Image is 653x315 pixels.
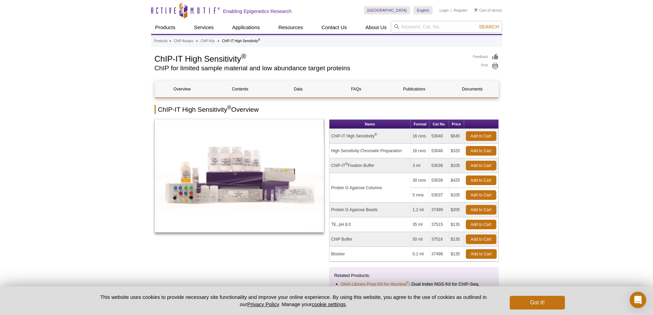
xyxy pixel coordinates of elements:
[430,129,449,144] td: 53040
[454,8,468,13] a: Register
[361,21,391,34] a: About Us
[364,6,410,14] a: [GEOGRAPHIC_DATA]
[201,38,215,44] a: ChIP Kits
[449,120,464,129] th: Price
[430,232,449,247] td: 37516
[449,173,464,188] td: $425
[155,65,466,71] h2: ChIP for limited sample material and low abundance target proteins
[228,21,264,34] a: Applications
[449,188,464,203] td: $105
[449,129,464,144] td: $645
[473,53,499,61] a: Feedback
[430,173,449,188] td: 53039
[449,158,464,173] td: $105
[329,217,411,232] td: TE, pH 8.0
[466,234,496,244] a: Add to Cart
[217,39,219,43] li: »
[430,247,449,262] td: 37498
[449,144,464,158] td: $320
[329,120,411,129] th: Name
[329,232,411,247] td: ChIP Buffer
[466,220,496,229] a: Add to Cart
[473,62,499,70] a: Print
[630,292,646,308] div: Open Intercom Messenger
[155,119,324,232] img: ChIP-IT High Sensitivity Kit
[329,173,411,203] td: Protein G Agarose Columns
[155,53,466,63] h1: ChIP-IT High Sensitivity
[474,8,486,13] a: Cart
[241,52,246,60] sup: ®
[190,21,218,34] a: Services
[510,296,565,310] button: Got it!
[406,280,409,284] sup: ®
[391,21,502,33] input: Keyword, Cat. No.
[411,232,430,247] td: 50 ml
[411,144,430,158] td: 16 rxns
[312,301,346,307] button: cookie settings
[329,247,411,262] td: Blocker
[154,38,168,44] a: Products
[196,39,198,43] li: »
[375,133,377,136] sup: ®
[474,6,502,14] li: (0 items)
[445,81,499,97] a: Documents
[430,217,449,232] td: 37515
[341,281,409,288] a: DNA Library Prep Kit for Illumina®
[439,8,449,13] a: Login
[449,232,464,247] td: $135
[449,247,464,262] td: $135
[174,38,193,44] a: ChIP Assays
[449,203,464,217] td: $205
[430,188,449,203] td: 53037
[345,162,348,166] sup: ®
[88,293,499,308] p: This website uses cookies to provide necessary site functionality and improve your online experie...
[411,217,430,232] td: 35 ml
[411,129,430,144] td: 16 rxns
[466,146,496,156] a: Add to Cart
[466,131,496,141] a: Add to Cart
[430,120,449,129] th: Cat No.
[430,158,449,173] td: 53038
[411,188,430,203] td: 5 rxns
[155,105,499,114] h2: ChIP-IT High Sensitivity Overview
[449,217,464,232] td: $135
[329,81,383,97] a: FAQs
[227,105,231,110] sup: ®
[411,158,430,173] td: 3 ml
[334,272,494,279] p: Related Products:
[411,120,430,129] th: Format
[411,203,430,217] td: 1.2 ml
[213,81,267,97] a: Contents
[341,281,487,294] li: : Dual Index NGS Kit for ChIP-Seq, CUT&RUN, and ds methylated DNA assays
[430,144,449,158] td: 53046
[466,190,496,200] a: Add to Cart
[329,144,411,158] td: High Sensitivity Chromatin Preparation
[466,249,497,259] a: Add to Cart
[223,8,292,14] h2: Enabling Epigenetics Research
[169,39,171,43] li: »
[451,6,452,14] li: |
[151,21,180,34] a: Products
[329,203,411,217] td: Protein G Agarose Beads
[430,203,449,217] td: 37499
[477,24,501,30] button: Search
[387,81,442,97] a: Publications
[466,175,496,185] a: Add to Cart
[466,161,496,170] a: Add to Cart
[411,173,430,188] td: 30 rxns
[329,158,411,173] td: ChIP-IT Fixation Buffer
[474,8,477,12] img: Your Cart
[317,21,351,34] a: Contact Us
[413,6,433,14] a: English
[222,39,261,43] li: ChIP-IT High Sensitivity
[155,81,209,97] a: Overview
[274,21,307,34] a: Resources
[258,38,260,41] sup: ®
[329,129,411,144] td: ChIP-IT High Sensitivity
[271,81,325,97] a: Data
[479,24,499,29] span: Search
[247,301,279,307] a: Privacy Policy
[411,247,430,262] td: 0.1 ml
[466,205,496,215] a: Add to Cart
